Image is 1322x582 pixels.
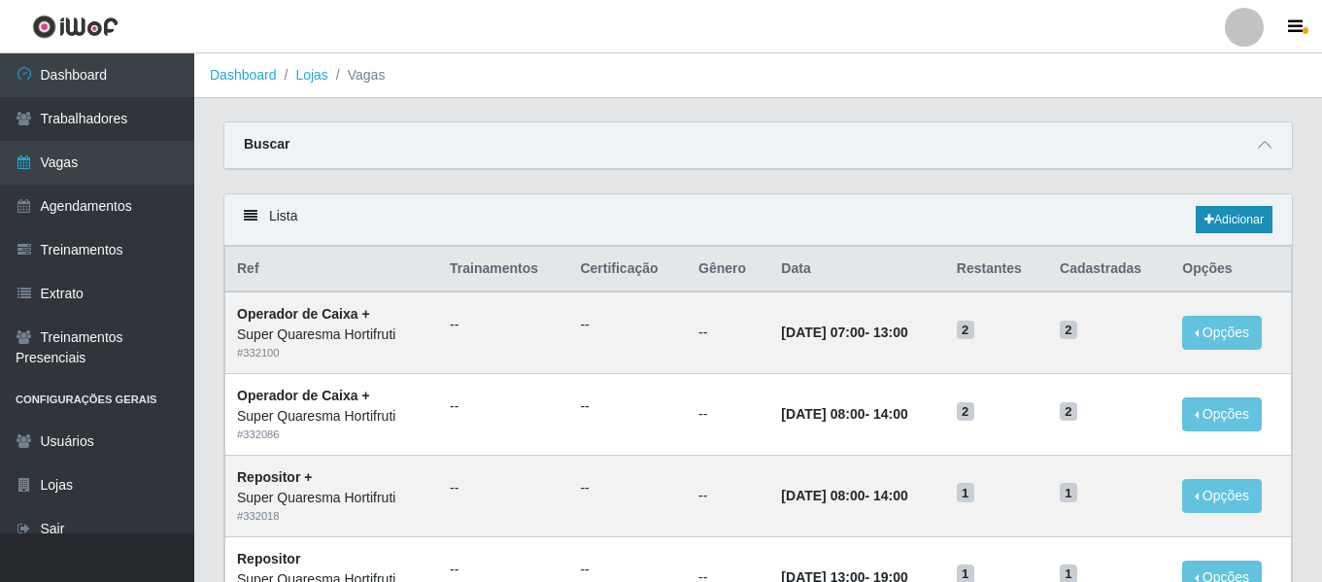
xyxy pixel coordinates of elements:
[580,560,675,580] ul: --
[781,406,907,422] strong: -
[873,325,908,340] time: 13:00
[580,478,675,498] ul: --
[450,396,557,417] ul: --
[568,247,687,292] th: Certificação
[450,478,557,498] ul: --
[781,406,864,422] time: [DATE] 08:00
[687,291,769,373] td: --
[237,551,300,566] strong: Repositor
[781,488,864,503] time: [DATE] 08:00
[237,488,426,508] div: Super Quaresma Hortifruti
[210,67,277,83] a: Dashboard
[1048,247,1170,292] th: Cadastradas
[194,53,1322,98] nav: breadcrumb
[957,402,974,422] span: 2
[945,247,1048,292] th: Restantes
[237,345,426,361] div: # 332100
[237,427,426,443] div: # 332086
[1182,479,1262,513] button: Opções
[580,396,675,417] ul: --
[237,406,426,427] div: Super Quaresma Hortifruti
[1196,206,1272,233] a: Adicionar
[1182,316,1262,350] button: Opções
[1060,402,1077,422] span: 2
[873,406,908,422] time: 14:00
[32,15,119,39] img: CoreUI Logo
[580,315,675,335] ul: --
[450,315,557,335] ul: --
[781,325,864,340] time: [DATE] 07:00
[687,374,769,456] td: --
[1182,397,1262,431] button: Opções
[237,508,426,525] div: # 332018
[237,306,370,322] strong: Operador de Caixa +
[237,469,312,485] strong: Repositor +
[781,325,907,340] strong: -
[1170,247,1291,292] th: Opções
[237,325,426,345] div: Super Quaresma Hortifruti
[769,247,944,292] th: Data
[873,488,908,503] time: 14:00
[957,321,974,340] span: 2
[225,247,439,292] th: Ref
[957,483,974,502] span: 1
[224,194,1292,246] div: Lista
[687,455,769,536] td: --
[781,488,907,503] strong: -
[450,560,557,580] ul: --
[438,247,568,292] th: Trainamentos
[687,247,769,292] th: Gênero
[295,67,327,83] a: Lojas
[328,65,386,86] li: Vagas
[1060,483,1077,502] span: 1
[244,136,289,152] strong: Buscar
[1060,321,1077,340] span: 2
[237,388,370,403] strong: Operador de Caixa +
